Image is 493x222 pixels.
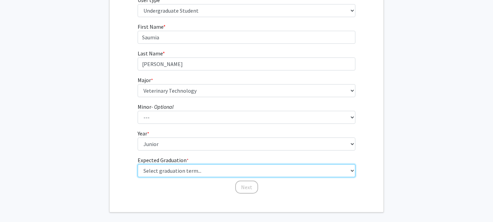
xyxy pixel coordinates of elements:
button: Next [235,181,258,194]
span: Last Name [138,50,163,57]
label: Minor [138,103,174,111]
iframe: Chat [5,191,29,217]
label: Year [138,129,149,138]
label: Major [138,76,153,84]
span: First Name [138,23,163,30]
label: Expected Graduation [138,156,189,164]
i: - Optional [151,103,174,110]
